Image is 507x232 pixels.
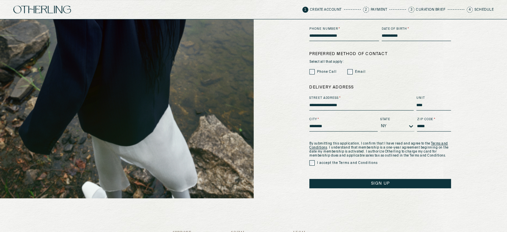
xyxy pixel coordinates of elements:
label: Street Address [309,96,414,100]
label: Phone Call [317,69,337,74]
span: 2 [363,7,369,13]
label: I accept the Terms and Conditions [317,161,378,166]
label: Preferred method of contact [309,51,451,57]
p: Curation Brief [416,8,445,11]
img: logo [13,6,71,14]
label: City [309,117,378,122]
label: Date of Birth [382,27,451,31]
label: Delivery Address [309,84,451,90]
span: 4 [467,7,473,13]
span: 3 [408,7,414,13]
label: State [380,117,414,122]
p: Schedule [474,8,494,11]
p: Payment [371,8,387,11]
a: Terms and Conditions [309,142,448,149]
label: Zip Code [417,117,451,122]
div: NY [381,124,387,129]
button: Sign Up [309,179,451,188]
span: 1 [302,7,308,13]
p: Create Account [310,8,342,11]
label: Email [355,69,366,74]
span: Select all that apply: [309,60,451,64]
label: Unit [416,96,451,100]
p: By submitting this application, I confirm that I have read and agree to the . I understand that m... [309,142,451,158]
label: Phone Number [309,27,379,31]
